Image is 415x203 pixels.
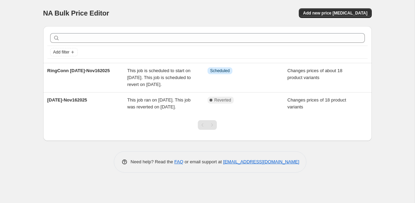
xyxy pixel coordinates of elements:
[303,10,367,16] span: Add new price [MEDICAL_DATA]
[287,68,342,80] span: Changes prices of about 18 product variants
[287,97,346,109] span: Changes prices of 18 product variants
[43,9,109,17] span: NA Bulk Price Editor
[50,48,78,56] button: Add filter
[47,68,110,73] span: RingConn [DATE]-Nov162025
[223,159,299,164] a: [EMAIL_ADDRESS][DOMAIN_NAME]
[131,159,175,164] span: Need help? Read the
[299,8,371,18] button: Add new price [MEDICAL_DATA]
[47,97,87,103] span: [DATE]-Nov162025
[214,97,231,103] span: Reverted
[183,159,223,164] span: or email support at
[127,68,191,87] span: This job is scheduled to start on [DATE]. This job is scheduled to revert on [DATE].
[174,159,183,164] a: FAQ
[127,97,191,109] span: This job ran on [DATE]. This job was reverted on [DATE].
[198,120,217,130] nav: Pagination
[53,49,70,55] span: Add filter
[210,68,230,74] span: Scheduled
